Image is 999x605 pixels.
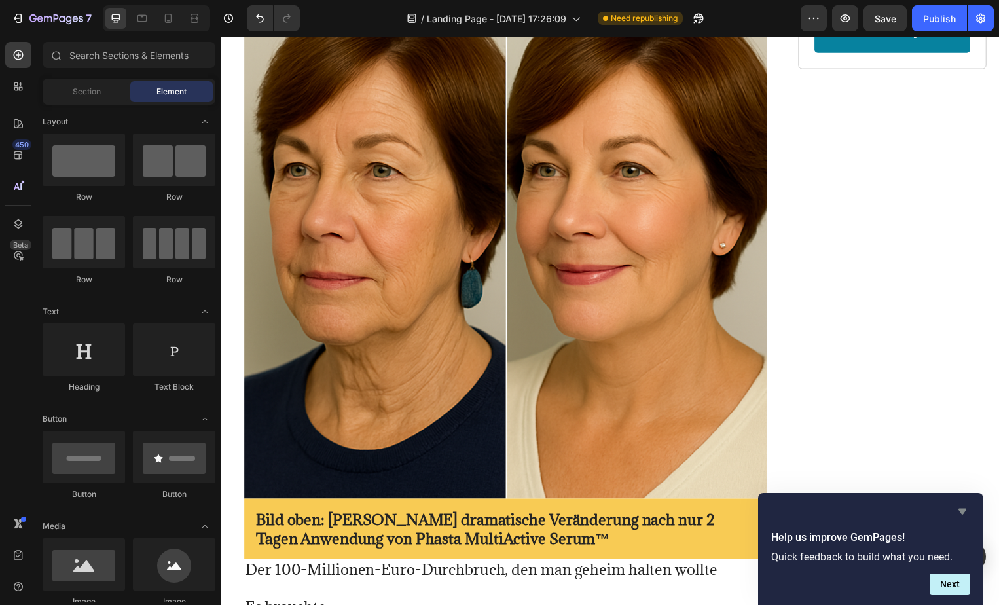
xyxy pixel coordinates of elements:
div: Row [43,191,125,203]
input: Search Sections & Elements [43,42,215,68]
span: / [421,12,424,26]
div: Help us improve GemPages! [771,504,970,595]
button: Save [863,5,907,31]
div: Text Block [133,381,215,393]
span: Toggle open [194,409,215,430]
h2: Help us improve GemPages! [771,530,970,545]
button: Next question [930,574,970,595]
div: Beta [10,240,31,250]
strong: Bild oben: [PERSON_NAME] dramatische Veränderung nach nur 2 Tagen Anwendung von Phasta MultiActiv... [35,477,498,516]
div: Heading [43,381,125,393]
div: Button [43,488,125,500]
div: Button [133,488,215,500]
div: Row [133,274,215,285]
span: Text [43,306,59,318]
p: Quick feedback to build what you need. [771,551,970,563]
span: Toggle open [194,301,215,322]
span: Section [73,86,101,98]
iframe: Design area [221,37,999,605]
p: 7 [86,10,92,26]
button: Hide survey [954,504,970,519]
div: Row [133,191,215,203]
p: Der 100-Millionen-Euro-Durchbruch, den man geheim halten wollte [25,528,550,547]
span: Layout [43,116,68,128]
button: Publish [912,5,967,31]
span: Toggle open [194,111,215,132]
div: Row [43,274,125,285]
span: Save [875,13,896,24]
div: Publish [923,12,956,26]
p: Es brauchte: [25,566,550,585]
span: Landing Page - [DATE] 17:26:09 [427,12,566,26]
div: Undo/Redo [247,5,300,31]
span: Button [43,413,67,425]
div: 450 [12,139,31,150]
span: Element [156,86,187,98]
span: Toggle open [194,516,215,537]
span: Media [43,521,65,532]
span: Need republishing [611,12,678,24]
button: 7 [5,5,98,31]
